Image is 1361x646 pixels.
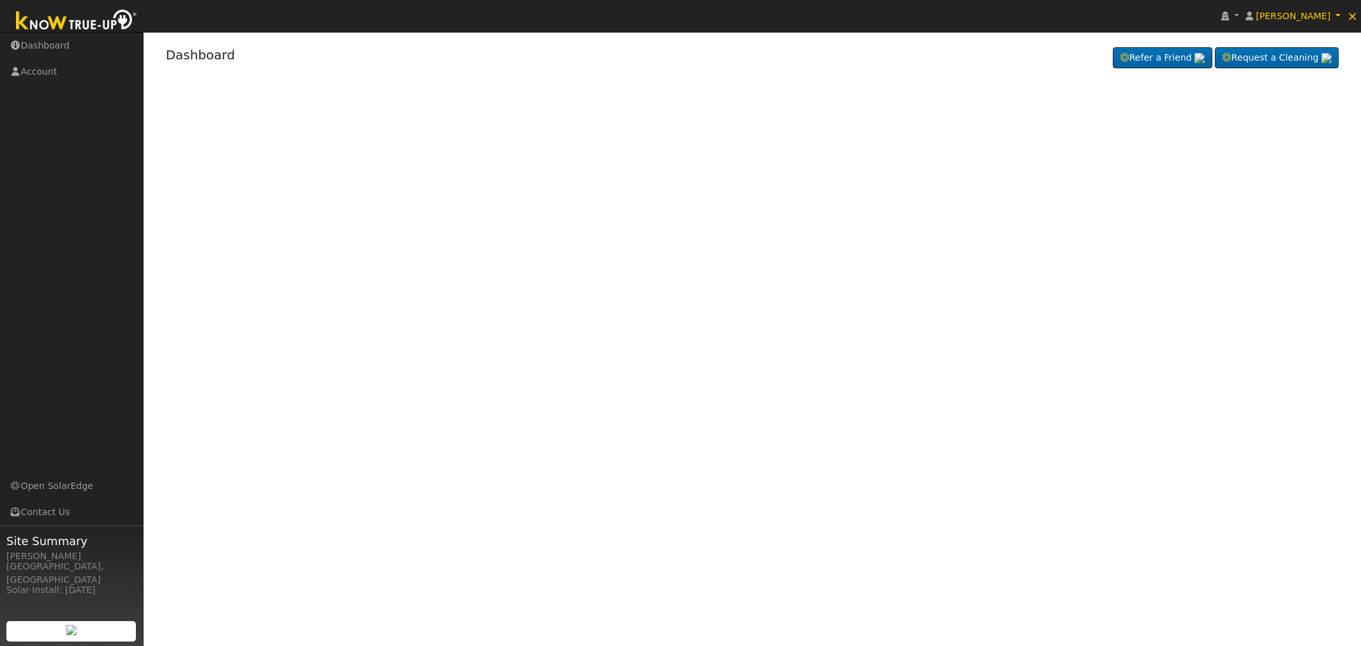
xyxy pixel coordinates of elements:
span: [PERSON_NAME] [1256,11,1330,21]
a: Dashboard [166,47,235,63]
img: retrieve [1321,53,1332,63]
span: × [1347,8,1358,24]
img: retrieve [1194,53,1205,63]
a: Request a Cleaning [1215,47,1339,69]
div: [GEOGRAPHIC_DATA], [GEOGRAPHIC_DATA] [6,560,137,587]
img: Know True-Up [10,7,144,36]
span: Site Summary [6,532,137,550]
a: Refer a Friend [1113,47,1212,69]
div: Solar Install: [DATE] [6,583,137,597]
div: [PERSON_NAME] [6,550,137,563]
img: retrieve [66,625,77,635]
